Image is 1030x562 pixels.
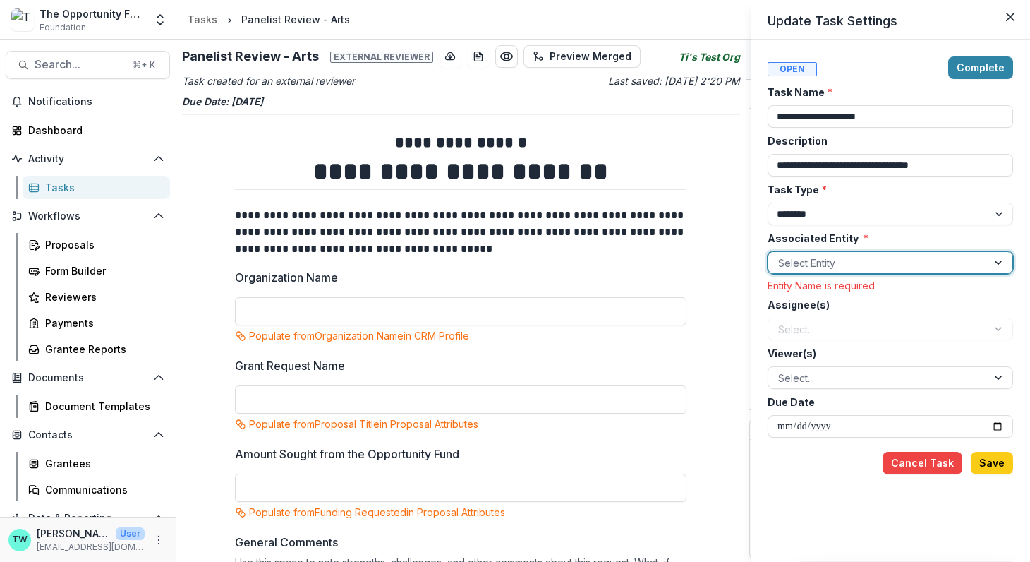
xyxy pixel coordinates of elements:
[883,452,962,474] button: Cancel Task
[768,280,1013,292] div: Entity Name is required
[768,133,1005,148] label: Description
[768,297,1005,312] label: Assignee(s)
[948,56,1013,79] button: Complete
[971,452,1013,474] button: Save
[768,231,1005,246] label: Associated Entity
[768,395,1005,409] label: Due Date
[768,182,1005,197] label: Task Type
[768,85,1005,100] label: Task Name
[999,6,1022,28] button: Close
[768,62,817,76] span: Open
[768,346,1005,361] label: Viewer(s)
